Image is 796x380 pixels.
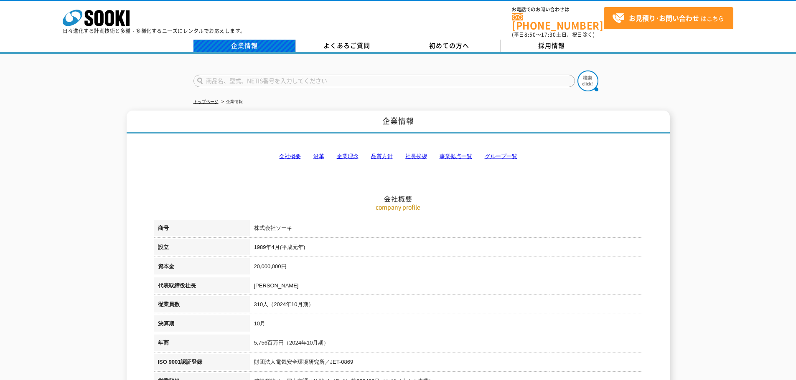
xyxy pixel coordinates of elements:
td: 5,756百万円（2024年10月期） [250,335,643,354]
a: 会社概要 [279,153,301,159]
a: 採用情報 [501,40,603,52]
th: ISO 9001認証登録 [154,354,250,373]
td: 株式会社ソーキ [250,220,643,239]
p: 日々進化する計測技術と多種・多様化するニーズにレンタルでお応えします。 [63,28,246,33]
th: 資本金 [154,258,250,277]
th: 商号 [154,220,250,239]
a: 社長挨拶 [405,153,427,159]
td: 20,000,000円 [250,258,643,277]
a: トップページ [193,99,219,104]
span: 17:30 [541,31,556,38]
a: グループ一覧 [485,153,517,159]
input: 商品名、型式、NETIS番号を入力してください [193,75,575,87]
td: 310人（2024年10月期） [250,296,643,315]
a: 企業情報 [193,40,296,52]
h1: 企業情報 [127,111,670,133]
a: 品質方針 [371,153,393,159]
span: はこちら [612,12,724,25]
a: 沿革 [313,153,324,159]
span: お電話でのお問い合わせは [512,7,604,12]
th: 代表取締役社長 [154,277,250,297]
a: 事業拠点一覧 [440,153,472,159]
a: 初めての方へ [398,40,501,52]
a: よくあるご質問 [296,40,398,52]
th: 年商 [154,335,250,354]
td: 財団法人電気安全環境研究所／JET-0869 [250,354,643,373]
a: [PHONE_NUMBER] [512,13,604,30]
strong: お見積り･お問い合わせ [629,13,699,23]
span: (平日 ～ 土日、祝日除く) [512,31,595,38]
a: お見積り･お問い合わせはこちら [604,7,733,29]
td: 1989年4月(平成元年) [250,239,643,258]
p: company profile [154,203,643,211]
li: 企業情報 [220,98,243,106]
a: 企業理念 [337,153,359,159]
th: 設立 [154,239,250,258]
span: 初めての方へ [429,41,469,50]
img: btn_search.png [577,70,598,91]
h2: 会社概要 [154,111,643,203]
th: 従業員数 [154,296,250,315]
th: 決算期 [154,315,250,335]
td: 10月 [250,315,643,335]
span: 8:50 [524,31,536,38]
td: [PERSON_NAME] [250,277,643,297]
